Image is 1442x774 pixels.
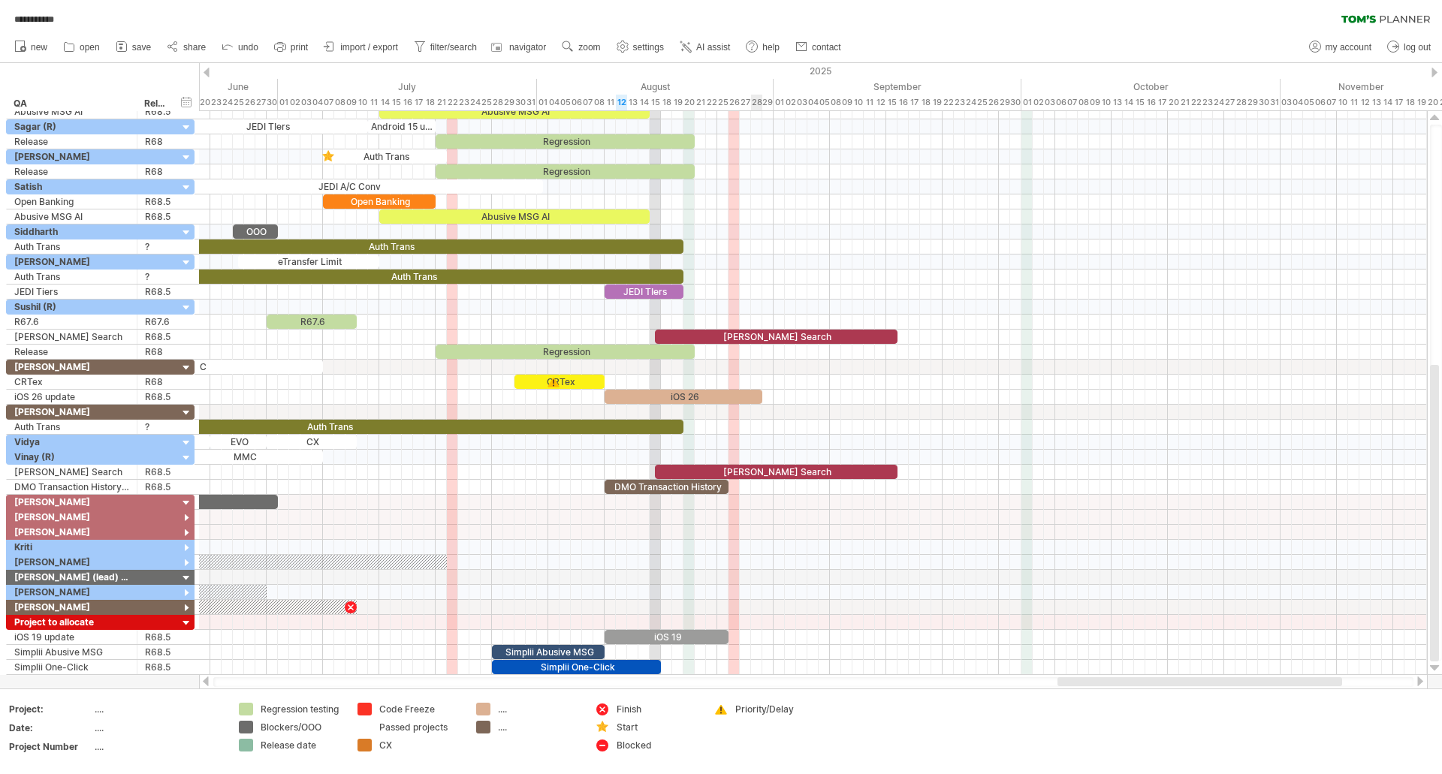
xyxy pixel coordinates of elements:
[14,149,129,164] div: [PERSON_NAME]
[14,330,129,344] div: [PERSON_NAME] Search
[605,285,683,299] div: JEDI TIers
[1326,95,1337,110] div: Friday, 7 November 2025
[291,42,308,53] span: print
[613,38,668,57] a: settings
[447,95,458,110] div: Tuesday, 22 July 2025
[650,95,661,110] div: Friday, 15 August 2025
[1371,95,1382,110] div: Thursday, 13 November 2025
[1033,95,1044,110] div: Thursday, 2 October 2025
[965,95,976,110] div: Wednesday, 24 September 2025
[1089,95,1100,110] div: Thursday, 9 October 2025
[751,95,762,110] div: Thursday, 28 August 2025
[617,739,698,751] div: Blocked
[886,95,897,110] div: Monday, 15 September 2025
[14,525,129,539] div: [PERSON_NAME]
[605,390,762,404] div: iOS 26
[1010,95,1021,110] div: Tuesday, 30 September 2025
[218,38,263,57] a: undo
[1416,95,1427,110] div: Wednesday, 19 November 2025
[300,95,312,110] div: Thursday, 3 July 2025
[1258,95,1269,110] div: Thursday, 30 October 2025
[509,42,546,53] span: navigator
[14,300,129,314] div: Sushil (R)
[14,645,129,659] div: Simplii Abusive MSG
[735,703,817,715] div: Priority/Delay
[593,95,605,110] div: Friday, 8 August 2025
[792,38,846,57] a: contact
[864,95,875,110] div: Thursday, 11 September 2025
[740,95,751,110] div: Wednesday, 27 August 2025
[1179,95,1190,110] div: Tuesday, 21 October 2025
[95,740,221,753] div: ....
[145,345,170,359] div: R68
[14,285,129,299] div: JEDI Tiers
[537,95,548,110] div: Friday, 1 August 2025
[9,721,92,734] div: Date:
[954,95,965,110] div: Tuesday, 23 September 2025
[14,465,129,479] div: [PERSON_NAME] Search
[582,95,593,110] div: Thursday, 7 August 2025
[163,38,210,57] a: share
[742,38,784,57] a: help
[14,585,129,599] div: [PERSON_NAME]
[145,420,170,434] div: ?
[14,179,129,194] div: Satish
[1021,95,1033,110] div: Wednesday, 1 October 2025
[14,495,129,509] div: [PERSON_NAME]
[145,315,170,329] div: R67.6
[1292,95,1303,110] div: Tuesday, 4 November 2025
[717,95,729,110] div: Monday, 25 August 2025
[145,239,170,254] div: ?
[796,95,807,110] div: Wednesday, 3 September 2025
[14,450,129,464] div: Vinay (R)
[14,375,129,389] div: CRTex
[1235,95,1247,110] div: Tuesday, 28 October 2025
[145,134,170,149] div: R68
[616,95,627,110] div: Tuesday, 12 August 2025
[852,95,864,110] div: Wednesday, 10 September 2025
[14,254,129,269] div: [PERSON_NAME]
[145,330,170,344] div: R68.5
[145,660,170,674] div: R68.5
[999,95,1010,110] div: Monday, 29 September 2025
[145,645,170,659] div: R68.5
[696,42,730,53] span: AI assist
[154,179,543,194] div: JEDI A/C Conv
[661,95,672,110] div: Monday, 18 August 2025
[145,375,170,389] div: R68
[762,42,780,53] span: help
[1224,95,1235,110] div: Monday, 27 October 2025
[379,209,650,224] div: Abusive MSG AI
[492,645,605,659] div: Simplii Abusive MSG
[14,600,129,614] div: [PERSON_NAME]
[14,480,129,494] div: DMO Transaction History Search
[1044,95,1055,110] div: Friday, 3 October 2025
[807,95,819,110] div: Thursday, 4 September 2025
[238,42,258,53] span: undo
[14,239,129,254] div: Auth Trans
[492,660,661,674] div: Simplii One-Click
[1404,95,1416,110] div: Tuesday, 18 November 2025
[14,405,129,419] div: [PERSON_NAME]
[379,721,461,733] div: Passed projects
[537,79,774,95] div: August 2025
[270,38,312,57] a: print
[145,390,170,404] div: R68.5
[278,79,537,95] div: July 2025
[402,95,413,110] div: Wednesday, 16 July 2025
[145,194,170,209] div: R68.5
[334,95,345,110] div: Tuesday, 8 July 2025
[379,703,461,715] div: Code Freeze
[323,95,334,110] div: Monday, 7 July 2025
[578,42,600,53] span: zoom
[222,95,233,110] div: Tuesday, 24 June 2025
[1078,95,1089,110] div: Wednesday, 8 October 2025
[233,224,278,239] div: OOO
[278,95,289,110] div: Tuesday, 1 July 2025
[943,95,954,110] div: Monday, 22 September 2025
[489,38,551,57] a: navigator
[655,330,897,344] div: [PERSON_NAME] Search
[436,134,695,149] div: Regression
[145,465,170,479] div: R68.5
[14,209,129,224] div: Abusive MSG AI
